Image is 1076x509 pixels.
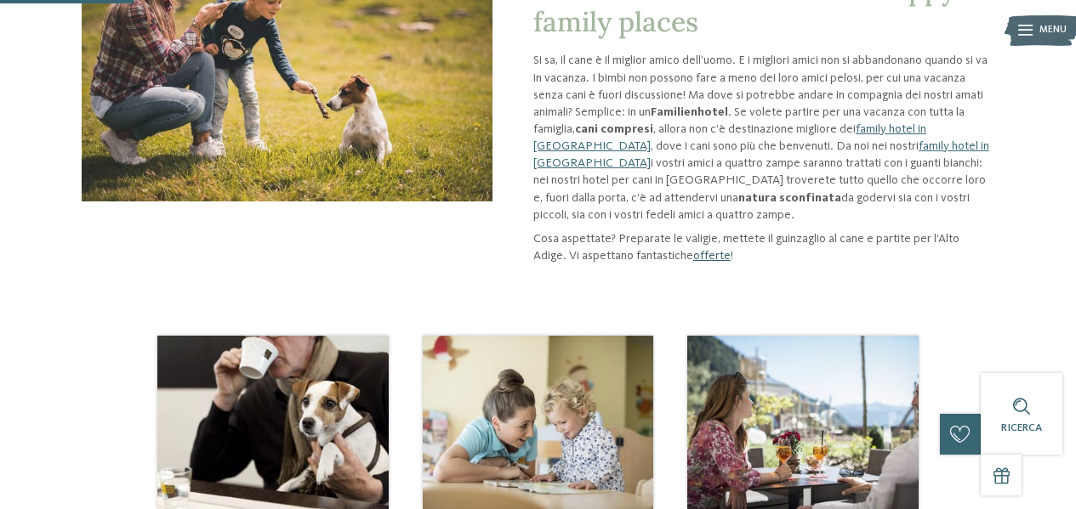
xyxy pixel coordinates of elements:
img: Familienhotel: hotel per cani in Alto Adige [157,336,389,508]
p: Si sa, il cane è il miglior amico dell’uomo. E i migliori amici non si abbandonano quando si va i... [533,52,994,223]
strong: cani compresi [575,123,653,135]
span: Ricerca [1001,422,1042,433]
a: offerte [693,250,731,262]
img: Familienhotel: hotel per cani in Alto Adige [687,336,919,508]
strong: natura sconfinata [738,192,841,204]
p: Cosa aspettate? Preparate le valigie, mettete il guinzaglio al cane e partite per l’Alto Adige. V... [533,230,994,264]
img: Familienhotel: hotel per cani in Alto Adige [423,336,654,508]
strong: Familienhotel [651,106,728,118]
